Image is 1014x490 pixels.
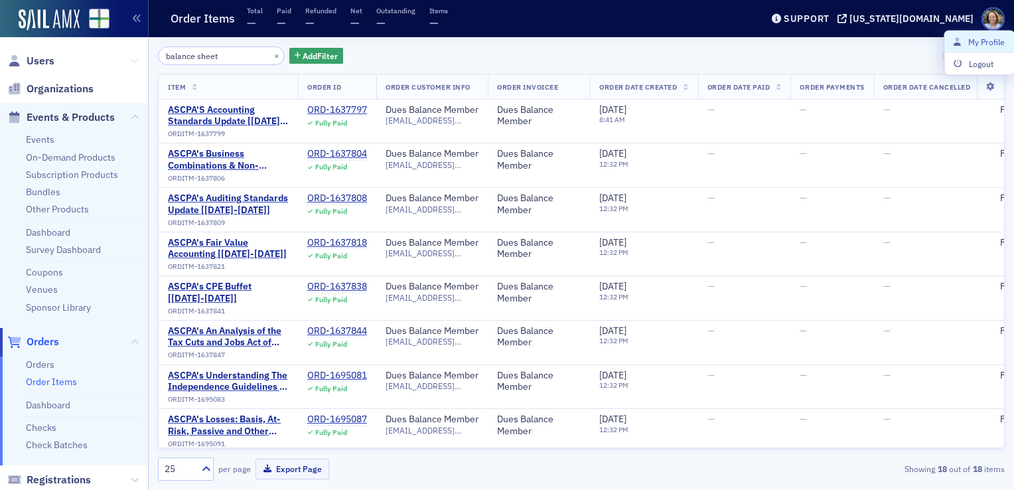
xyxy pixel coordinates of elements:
[168,174,225,183] span: ORDITM-1637806
[707,280,715,292] span: —
[386,370,478,382] a: Dues Balance Member
[599,159,628,169] time: 12:32 PM
[27,110,115,125] span: Events & Products
[386,148,478,160] div: Dues Balance Member
[305,15,315,31] span: —
[7,110,115,125] a: Events & Products
[599,413,626,425] span: [DATE]
[386,82,471,92] span: Order Customer Info
[168,237,289,260] span: ASCPA's Fair Value Accounting [[DATE]-[DATE]]
[386,204,478,214] span: [EMAIL_ADDRESS][DOMAIN_NAME]
[981,7,1005,31] span: Profile
[599,82,677,92] span: Order Date Created
[7,82,94,96] a: Organizations
[497,281,581,304] div: Dues Balance Member
[944,52,1014,74] button: Logout
[599,248,628,257] time: 12:32 PM
[168,129,225,138] span: ORDITM-1637799
[168,262,225,271] span: ORDITM-1637821
[315,252,347,260] div: Fully Paid
[255,459,329,479] button: Export Page
[732,463,1005,475] div: Showing out of items
[386,325,478,337] a: Dues Balance Member
[26,186,60,198] a: Bundles
[707,82,770,92] span: Order Date Paid
[386,414,478,426] a: Dues Balance Member
[386,116,478,125] span: [EMAIL_ADDRESS][DOMAIN_NAME]
[26,133,54,145] a: Events
[277,15,286,31] span: —
[883,369,891,381] span: —
[707,104,715,116] span: —
[307,193,367,204] div: ORD-1637808
[497,148,581,171] a: Dues Balance Member
[168,281,289,304] a: ASCPA's CPE Buffet [[DATE]-[DATE]]
[707,369,715,381] span: —
[497,193,581,216] a: Dues Balance Member
[26,266,63,278] a: Coupons
[883,325,891,337] span: —
[307,104,367,116] div: ORD-1637797
[26,359,54,370] a: Orders
[26,226,70,238] a: Dashboard
[386,293,478,303] span: [EMAIL_ADDRESS][DOMAIN_NAME]
[707,413,715,425] span: —
[883,236,891,248] span: —
[386,248,478,258] span: [EMAIL_ADDRESS][DOMAIN_NAME]
[599,204,628,213] time: 12:32 PM
[350,15,360,31] span: —
[883,82,971,92] span: Order Date Cancelled
[307,281,367,293] a: ORD-1637838
[26,376,77,388] a: Order Items
[26,399,70,411] a: Dashboard
[26,439,88,451] a: Check Batches
[497,414,581,437] span: Dues Balance Member
[7,473,91,487] a: Registrations
[19,9,80,31] img: SailAMX
[599,115,625,124] time: 8:41 AM
[305,6,336,15] p: Refunded
[386,104,478,116] a: Dues Balance Member
[599,192,626,204] span: [DATE]
[599,336,628,345] time: 12:32 PM
[307,82,341,92] span: Order ID
[168,395,225,404] span: ORDITM-1695083
[307,325,367,337] div: ORD-1637844
[307,414,367,426] a: ORD-1695087
[168,307,225,315] span: ORDITM-1637841
[303,50,338,62] span: Add Filter
[168,104,289,127] a: ASCPA'S Accounting Standards Update [[DATE]-[DATE]]
[307,148,367,160] a: ORD-1637804
[599,425,628,434] time: 12:32 PM
[26,301,91,313] a: Sponsor Library
[315,340,347,349] div: Fully Paid
[168,440,225,448] span: ORDITM-1695091
[497,370,581,393] div: Dues Balance Member
[168,193,289,216] span: ASCPA's Auditing Standards Update [[DATE]-[DATE]]
[707,236,715,248] span: —
[168,370,289,393] span: ASCPA's Understanding The Independence Guidelines of the Accounting Profession [[DATE]-[DATE]]
[497,237,581,260] span: Dues Balance Member
[429,15,439,31] span: —
[315,384,347,393] div: Fully Paid
[497,82,558,92] span: Order Invoicee
[497,325,581,349] a: Dues Balance Member
[89,9,109,29] img: SailAMX
[218,463,251,475] label: per page
[883,192,891,204] span: —
[315,163,347,171] div: Fully Paid
[386,426,478,436] span: [EMAIL_ADDRESS][DOMAIN_NAME]
[883,280,891,292] span: —
[27,54,54,68] span: Users
[168,82,186,92] span: Item
[168,414,289,437] a: ASCPA's Losses: Basis, At-Risk, Passive and Other Limitations [[DATE]-[DATE]]
[599,280,626,292] span: [DATE]
[26,151,115,163] a: On-Demand Products
[168,325,289,349] span: ASCPA's An Analysis of the Tax Cuts and Jobs Act of 2017 [[DATE]-[DATE]]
